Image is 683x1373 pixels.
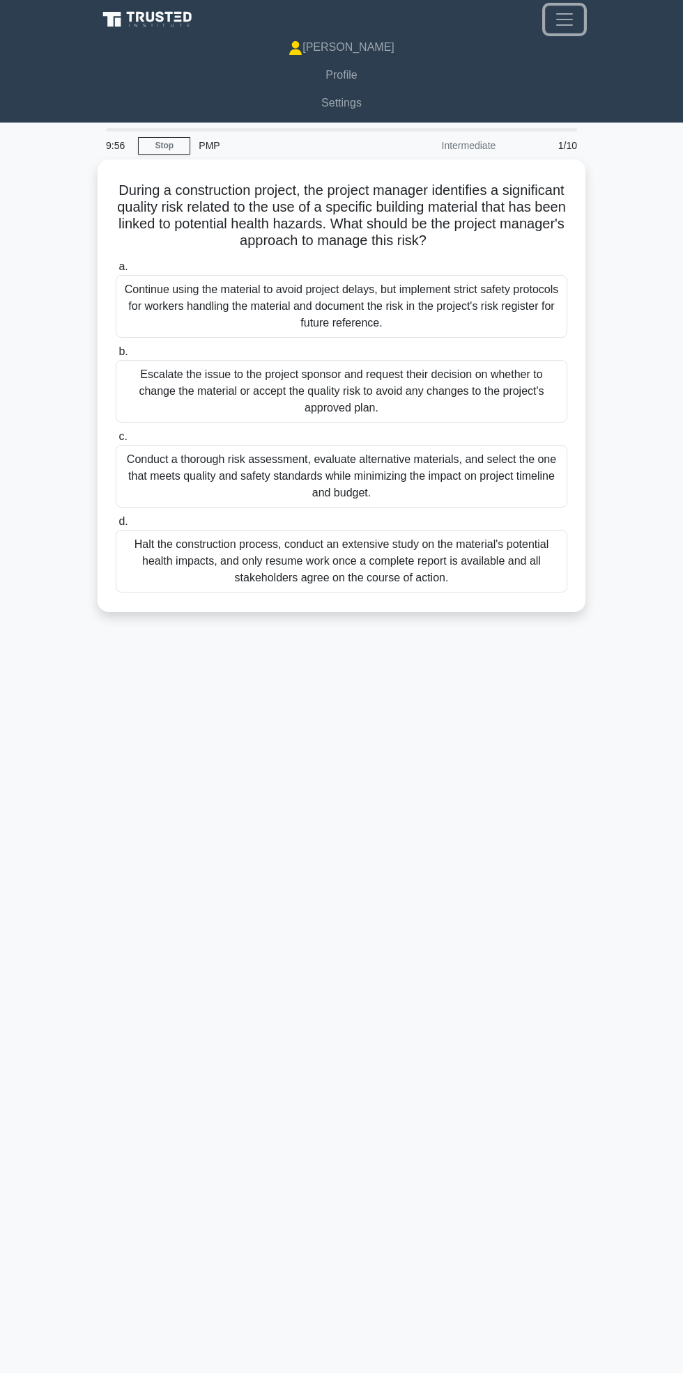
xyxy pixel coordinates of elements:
[504,132,585,159] div: 1/10
[190,132,382,159] div: PMP
[545,6,584,33] button: Toggle navigation
[118,345,128,357] span: b.
[118,430,127,442] span: c.
[98,132,138,159] div: 9:56
[99,89,584,117] a: Settings
[116,275,567,338] div: Continue using the material to avoid project delays, but implement strict safety protocols for wo...
[114,182,569,250] h5: During a construction project, the project manager identifies a significant quality risk related ...
[116,530,567,593] div: Halt the construction process, conduct an extensive study on the material's potential health impa...
[138,137,190,155] a: Stop
[99,61,584,89] a: Profile
[116,445,567,508] div: Conduct a thorough risk assessment, evaluate alternative materials, and select the one that meets...
[116,360,567,423] div: Escalate the issue to the project sponsor and request their decision on whether to change the mat...
[382,132,504,159] div: Intermediate
[118,260,128,272] span: a.
[99,33,584,61] a: [PERSON_NAME]
[118,515,128,527] span: d.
